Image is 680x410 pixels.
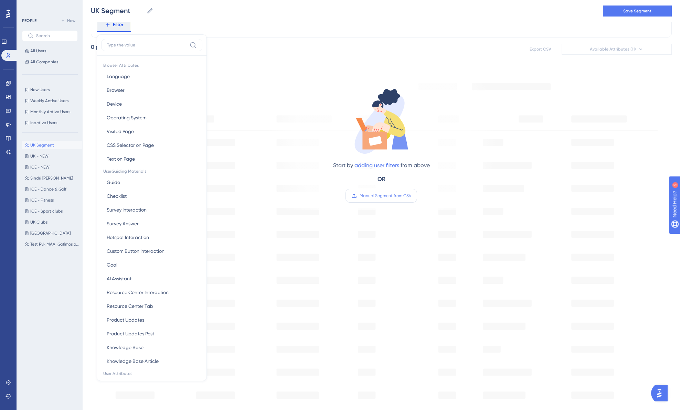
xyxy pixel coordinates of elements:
[378,175,385,183] div: OR
[22,86,78,94] button: New Users
[107,206,147,214] span: Survey Interaction
[101,175,202,189] button: Guide
[22,185,82,193] button: ICE - Dance & Golf
[101,111,202,125] button: Operating System
[36,33,72,38] input: Search
[101,299,202,313] button: Resource Center Tab
[22,196,82,204] button: ICE - Fitness
[523,44,557,55] button: Export CSV
[107,192,127,200] span: Checklist
[107,100,122,108] span: Device
[30,186,66,192] span: ICE - Dance & Golf
[101,354,202,368] button: Knowledge Base Article
[590,46,636,52] span: Available Attributes (11)
[623,8,651,14] span: Save Segment
[333,161,430,170] div: Start by from above
[107,247,164,255] span: Custom Button Interaction
[30,241,79,247] span: Test Rvk MAA, Goflmos og Nes - Arion
[107,141,154,149] span: CSS Selector on Page
[22,240,82,248] button: Test Rvk MAA, Goflmos og Nes - Arion
[101,313,202,327] button: Product Updates
[107,288,169,296] span: Resource Center Interaction
[59,17,78,25] button: New
[101,97,202,111] button: Device
[30,208,63,214] span: ICE - Sport clubs
[30,219,47,225] span: UK Clubs
[101,152,202,166] button: Text on Page
[101,217,202,230] button: Survey Answer
[101,341,202,354] button: Knowledge Base
[107,261,117,269] span: Goal
[113,21,124,29] span: Filter
[101,138,202,152] button: CSS Selector on Page
[107,72,130,80] span: Language
[107,316,144,324] span: Product Updates
[101,60,202,69] span: Browser Attributes
[107,357,159,365] span: Knowledge Base Article
[107,86,125,94] span: Browser
[360,193,411,198] span: Manual Segment from CSV
[101,203,202,217] button: Survey Interaction
[107,219,139,228] span: Survey Answer
[107,127,134,136] span: Visited Page
[101,244,202,258] button: Custom Button Interaction
[30,142,54,148] span: UK Segment
[22,174,82,182] button: Sindri [PERSON_NAME]
[91,6,144,15] input: Segment Name
[107,302,153,310] span: Resource Center Tab
[67,18,75,23] span: New
[603,6,672,17] button: Save Segment
[22,18,36,23] div: PEOPLE
[30,109,70,115] span: Monthly Active Users
[22,108,78,116] button: Monthly Active Users
[101,125,202,138] button: Visited Page
[101,258,202,272] button: Goal
[48,3,50,9] div: 5
[101,368,202,378] span: User Attributes
[562,44,672,55] button: Available Attributes (11)
[651,383,672,403] iframe: UserGuiding AI Assistant Launcher
[22,152,82,160] button: UK - NEW
[101,69,202,83] button: Language
[107,343,144,352] span: Knowledge Base
[22,47,78,55] button: All Users
[101,230,202,244] button: Hotspot Interaction
[30,230,71,236] span: [GEOGRAPHIC_DATA]
[530,46,551,52] span: Export CSV
[30,120,57,126] span: Inactive Users
[107,330,154,338] span: Product Updates Post
[101,166,202,175] span: UserGuiding Materials
[101,189,202,203] button: Checklist
[22,207,82,215] button: ICE - Sport clubs
[354,162,399,169] a: adding user filters
[101,83,202,97] button: Browser
[22,163,82,171] button: ICE - NEW
[30,153,49,159] span: UK - NEW
[30,48,46,54] span: All Users
[101,285,202,299] button: Resource Center Interaction
[91,43,114,51] div: 0 people
[22,141,82,149] button: UK Segment
[30,59,58,65] span: All Companies
[16,2,43,10] span: Need Help?
[107,155,135,163] span: Text on Page
[30,197,54,203] span: ICE - Fitness
[107,178,120,186] span: Guide
[97,18,131,32] button: Filter
[107,274,131,283] span: AI Assistant
[30,164,50,170] span: ICE - NEW
[101,272,202,285] button: AI Assistant
[30,98,68,104] span: Weekly Active Users
[107,114,147,122] span: Operating System
[107,233,149,241] span: Hotspot Interaction
[107,42,187,48] input: Type the value
[101,327,202,341] button: Product Updates Post
[22,97,78,105] button: Weekly Active Users
[30,175,73,181] span: Sindri [PERSON_NAME]
[22,119,78,127] button: Inactive Users
[22,229,82,237] button: [GEOGRAPHIC_DATA]
[22,58,78,66] button: All Companies
[22,218,82,226] button: UK Clubs
[30,87,50,93] span: New Users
